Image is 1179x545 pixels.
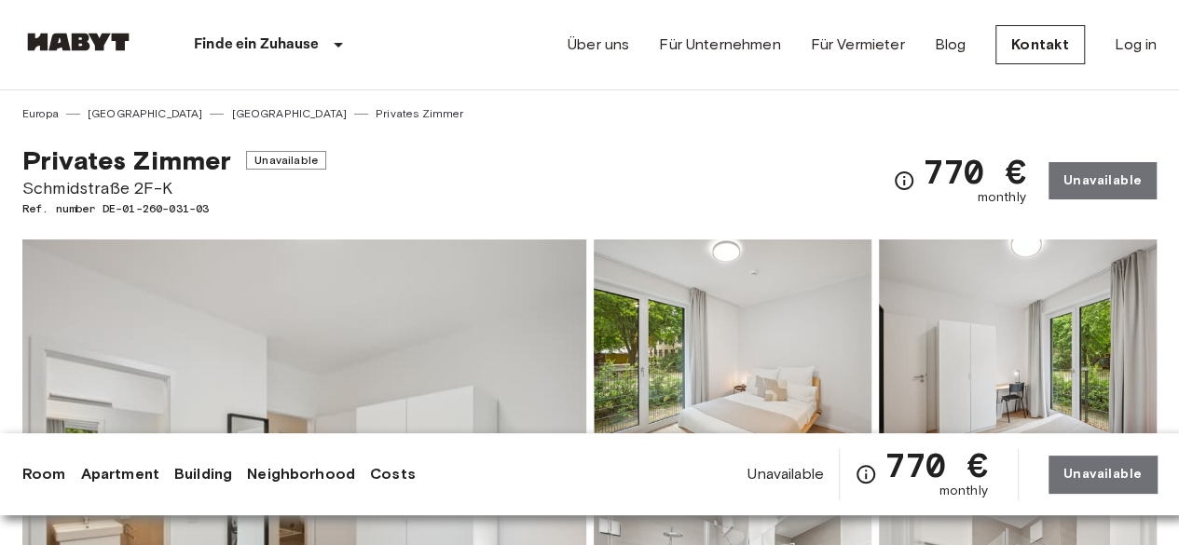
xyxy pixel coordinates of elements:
a: Für Unternehmen [659,34,780,56]
a: [GEOGRAPHIC_DATA] [231,105,347,122]
a: Privates Zimmer [376,105,463,122]
img: Picture of unit DE-01-260-031-03 [594,239,871,484]
a: Log in [1115,34,1157,56]
p: Finde ein Zuhause [194,34,320,56]
a: Blog [934,34,966,56]
span: Privates Zimmer [22,144,231,176]
a: [GEOGRAPHIC_DATA] [88,105,203,122]
span: 770 € [923,155,1026,188]
svg: Check cost overview for full price breakdown. Please note that discounts apply to new joiners onl... [893,170,915,192]
a: Building [174,463,232,485]
span: Schmidstraße 2F-K [22,176,326,200]
a: Room [22,463,66,485]
img: Picture of unit DE-01-260-031-03 [879,239,1157,484]
span: Unavailable [747,464,824,484]
a: Costs [370,463,416,485]
a: Neighborhood [247,463,355,485]
span: Unavailable [246,151,326,170]
a: Für Vermieter [810,34,904,56]
img: Habyt [22,33,134,51]
span: Ref. number DE-01-260-031-03 [22,200,326,217]
a: Europa [22,105,59,122]
a: Über uns [568,34,629,56]
span: monthly [939,482,988,500]
span: monthly [978,188,1026,207]
svg: Check cost overview for full price breakdown. Please note that discounts apply to new joiners onl... [855,463,877,485]
a: Apartment [81,463,159,485]
a: Kontakt [995,25,1085,64]
span: 770 € [884,448,988,482]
